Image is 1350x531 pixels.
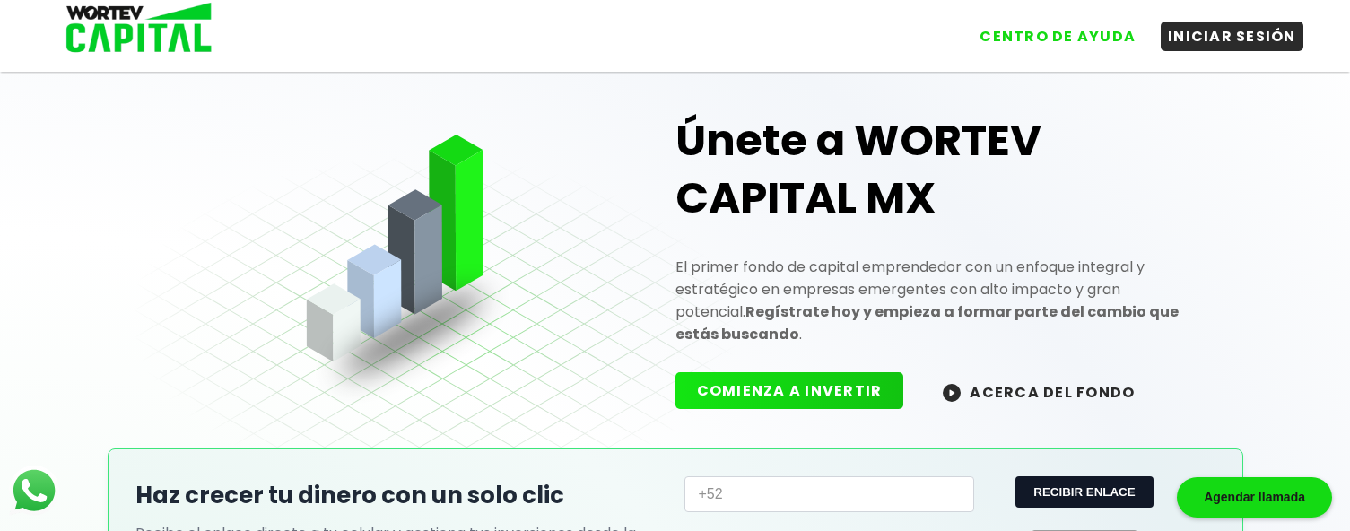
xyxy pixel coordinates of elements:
[954,8,1143,51] a: CENTRO DE AYUDA
[675,372,904,409] button: COMIENZA A INVERTIR
[972,22,1143,51] button: CENTRO DE AYUDA
[675,380,922,401] a: COMIENZA A INVERTIR
[1161,22,1303,51] button: INICIAR SESIÓN
[9,466,59,516] img: logos_whatsapp-icon.242b2217.svg
[921,372,1156,411] button: ACERCA DEL FONDO
[1015,476,1153,508] button: RECIBIR ENLACE
[1177,477,1332,518] div: Agendar llamada
[135,478,666,513] h2: Haz crecer tu dinero con un solo clic
[675,112,1215,227] h1: Únete a WORTEV CAPITAL MX
[675,256,1215,345] p: El primer fondo de capital emprendedor con un enfoque integral y estratégico en empresas emergent...
[943,384,961,402] img: wortev-capital-acerca-del-fondo
[1143,8,1303,51] a: INICIAR SESIÓN
[675,301,1179,344] strong: Regístrate hoy y empieza a formar parte del cambio que estás buscando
